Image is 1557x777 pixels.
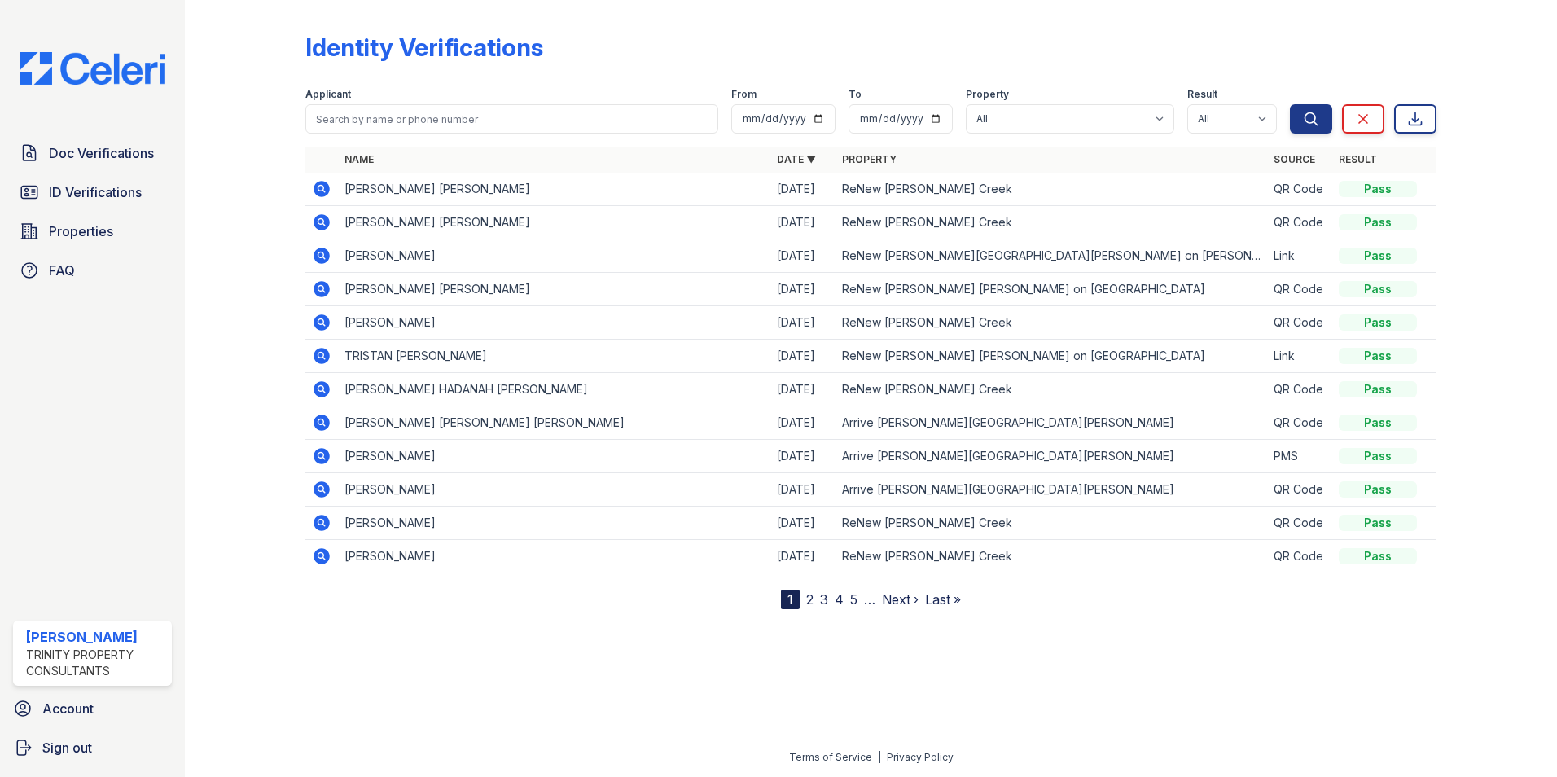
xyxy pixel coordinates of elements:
div: Pass [1339,548,1417,564]
div: Identity Verifications [305,33,543,62]
td: [PERSON_NAME] [338,507,770,540]
td: [PERSON_NAME] [PERSON_NAME] [PERSON_NAME] [338,406,770,440]
td: QR Code [1267,306,1332,340]
span: … [864,590,875,609]
label: From [731,88,757,101]
span: FAQ [49,261,75,280]
div: Pass [1339,181,1417,197]
a: Last » [925,591,961,608]
td: [DATE] [770,540,836,573]
td: [PERSON_NAME] [338,306,770,340]
span: Doc Verifications [49,143,154,163]
a: ID Verifications [13,176,172,209]
td: [PERSON_NAME] [338,473,770,507]
div: Pass [1339,281,1417,297]
td: ReNew [PERSON_NAME] Creek [836,373,1268,406]
input: Search by name or phone number [305,104,718,134]
div: [PERSON_NAME] [26,627,165,647]
a: Terms of Service [789,751,872,763]
div: Pass [1339,248,1417,264]
div: Pass [1339,381,1417,397]
td: QR Code [1267,507,1332,540]
td: [DATE] [770,306,836,340]
td: ReNew [PERSON_NAME] Creek [836,206,1268,239]
div: Pass [1339,481,1417,498]
td: [DATE] [770,340,836,373]
td: [DATE] [770,440,836,473]
td: ReNew [PERSON_NAME] Creek [836,306,1268,340]
div: Pass [1339,448,1417,464]
a: Doc Verifications [13,137,172,169]
a: Properties [13,215,172,248]
td: [DATE] [770,406,836,440]
td: [PERSON_NAME] [PERSON_NAME] [338,173,770,206]
td: QR Code [1267,373,1332,406]
td: QR Code [1267,273,1332,306]
td: Link [1267,340,1332,373]
td: [PERSON_NAME] [338,540,770,573]
td: [DATE] [770,173,836,206]
td: TRISTAN [PERSON_NAME] [338,340,770,373]
label: Result [1187,88,1217,101]
td: ReNew [PERSON_NAME] Creek [836,173,1268,206]
label: Applicant [305,88,351,101]
div: Pass [1339,214,1417,230]
div: Pass [1339,415,1417,431]
span: Account [42,699,94,718]
td: Arrive [PERSON_NAME][GEOGRAPHIC_DATA][PERSON_NAME] [836,440,1268,473]
a: 4 [835,591,844,608]
a: Source [1274,153,1315,165]
td: [PERSON_NAME] HADANAH [PERSON_NAME] [338,373,770,406]
div: Pass [1339,314,1417,331]
td: [PERSON_NAME] [338,239,770,273]
td: [PERSON_NAME] [PERSON_NAME] [338,206,770,239]
a: FAQ [13,254,172,287]
td: ReNew [PERSON_NAME][GEOGRAPHIC_DATA][PERSON_NAME] on [PERSON_NAME] [836,239,1268,273]
td: PMS [1267,440,1332,473]
td: [DATE] [770,273,836,306]
td: QR Code [1267,173,1332,206]
label: To [849,88,862,101]
td: QR Code [1267,206,1332,239]
td: Arrive [PERSON_NAME][GEOGRAPHIC_DATA][PERSON_NAME] [836,406,1268,440]
a: Account [7,692,178,725]
td: QR Code [1267,473,1332,507]
td: ReNew [PERSON_NAME] Creek [836,507,1268,540]
td: Arrive [PERSON_NAME][GEOGRAPHIC_DATA][PERSON_NAME] [836,473,1268,507]
td: [PERSON_NAME] [338,440,770,473]
td: [DATE] [770,206,836,239]
td: [DATE] [770,507,836,540]
div: Pass [1339,515,1417,531]
label: Property [966,88,1009,101]
a: Sign out [7,731,178,764]
td: [DATE] [770,473,836,507]
td: [PERSON_NAME] [PERSON_NAME] [338,273,770,306]
div: | [878,751,881,763]
td: ReNew [PERSON_NAME] [PERSON_NAME] on [GEOGRAPHIC_DATA] [836,340,1268,373]
td: QR Code [1267,540,1332,573]
a: 5 [850,591,857,608]
td: [DATE] [770,373,836,406]
td: QR Code [1267,406,1332,440]
span: Properties [49,222,113,241]
span: ID Verifications [49,182,142,202]
a: Result [1339,153,1377,165]
a: Name [344,153,374,165]
div: 1 [781,590,800,609]
div: Trinity Property Consultants [26,647,165,679]
a: Date ▼ [777,153,816,165]
a: Next › [882,591,919,608]
a: 3 [820,591,828,608]
img: CE_Logo_Blue-a8612792a0a2168367f1c8372b55b34899dd931a85d93a1a3d3e32e68fde9ad4.png [7,52,178,85]
span: Sign out [42,738,92,757]
td: ReNew [PERSON_NAME] Creek [836,540,1268,573]
td: ReNew [PERSON_NAME] [PERSON_NAME] on [GEOGRAPHIC_DATA] [836,273,1268,306]
a: Privacy Policy [887,751,954,763]
div: Pass [1339,348,1417,364]
td: [DATE] [770,239,836,273]
a: 2 [806,591,814,608]
td: Link [1267,239,1332,273]
a: Property [842,153,897,165]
